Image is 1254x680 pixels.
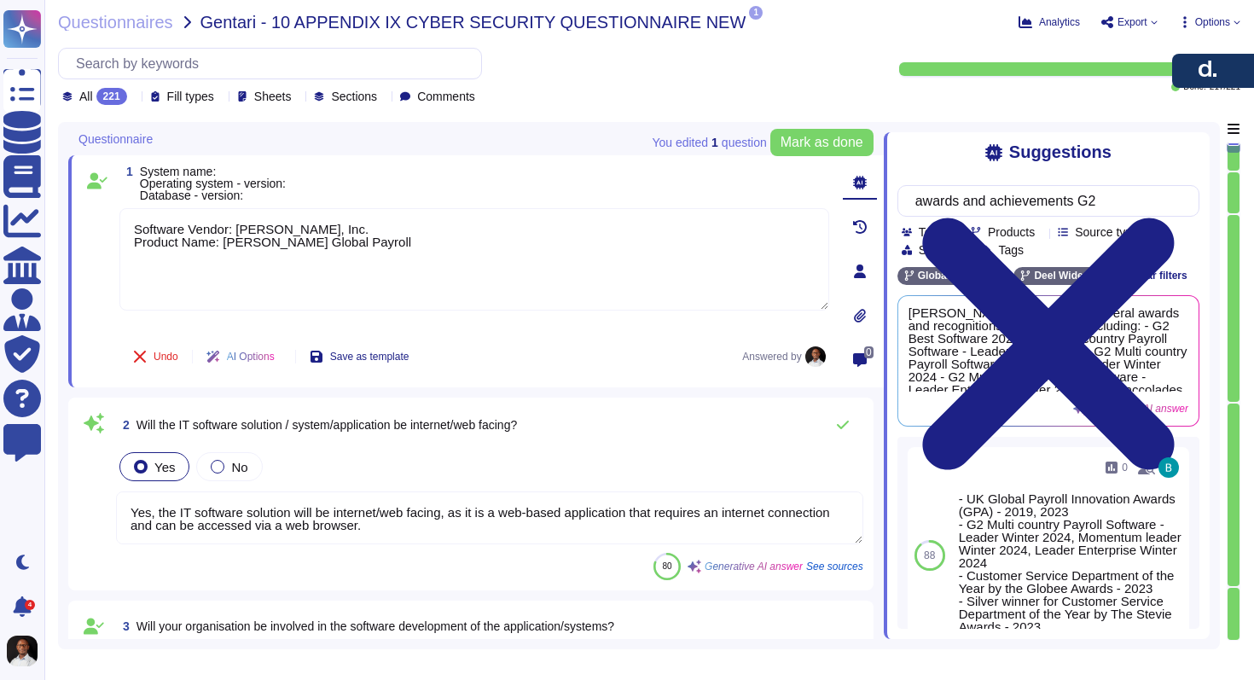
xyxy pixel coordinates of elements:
[1039,17,1080,27] span: Analytics
[7,636,38,666] img: user
[806,561,863,572] span: See sources
[140,165,286,202] span: System name: Operating system - version: Database - version:
[154,352,178,362] span: Undo
[924,550,935,561] span: 88
[254,90,292,102] span: Sheets
[167,90,214,102] span: Fill types
[116,491,863,544] textarea: Yes, the IT software solution will be internet/web facing, as it is a web-based application that ...
[417,90,475,102] span: Comments
[959,492,1182,633] div: - UK Global Payroll Innovation Awards (GPA) - 2019, 2023 - G2 Multi country Payroll Software - Le...
[119,340,192,374] button: Undo
[749,6,763,20] span: 1
[116,620,130,632] span: 3
[1118,17,1147,27] span: Export
[119,166,133,177] span: 1
[330,352,409,362] span: Save as template
[296,340,423,374] button: Save as template
[1019,15,1080,29] button: Analytics
[78,133,153,145] span: Questionnaire
[96,88,127,105] div: 221
[770,129,874,156] button: Mark as done
[652,137,766,148] span: You edited question
[711,137,718,148] b: 1
[154,460,175,474] span: Yes
[781,136,863,149] span: Mark as done
[864,346,874,358] span: 0
[58,14,173,31] span: Questionnaires
[116,419,130,431] span: 2
[79,90,93,102] span: All
[663,561,672,571] span: 80
[25,600,35,610] div: 4
[705,561,803,572] span: Generative AI answer
[67,49,481,78] input: Search by keywords
[1158,457,1179,478] img: user
[119,208,829,311] textarea: Software Vendor: [PERSON_NAME], Inc. Product Name: [PERSON_NAME] Global Payroll
[227,352,275,362] span: AI Options
[907,186,1181,216] input: Search by keywords
[136,619,614,633] span: Will your organisation be involved in the software development of the application/systems?
[742,352,801,362] span: Answered by
[331,90,377,102] span: Sections
[805,346,826,367] img: user
[231,460,247,474] span: No
[200,14,746,31] span: Gentari - 10 APPENDIX IX CYBER SECURITY QUESTIONNAIRE NEW
[136,418,517,432] span: Will the IT software solution / system/application be internet/web facing?
[1195,17,1230,27] span: Options
[3,632,49,670] button: user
